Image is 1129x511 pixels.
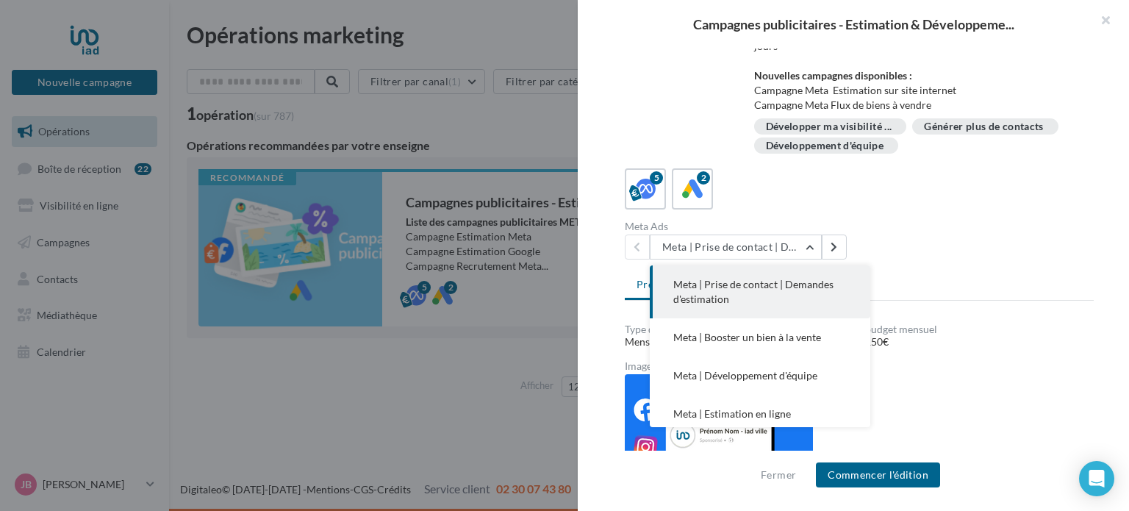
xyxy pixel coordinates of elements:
[816,462,940,487] button: Commencer l'édition
[754,83,1083,98] li: Campagne Meta Estimation sur site internet
[650,265,870,318] button: Meta | Prise de contact | Demandes d'estimation
[650,357,870,395] button: Meta | Développement d'équipe
[673,407,791,420] span: Meta | Estimation en ligne
[865,335,1094,349] div: 150€
[693,18,1014,31] span: Campagnes publicitaires - Estimation & Développeme...
[673,331,821,343] span: Meta | Booster un bien à la vente
[754,98,1083,112] li: Campagne Meta Flux de biens à vendre
[625,335,853,349] div: Mensuel
[650,395,870,433] button: Meta | Estimation en ligne
[766,140,884,151] div: Développement d'équipe
[755,466,802,484] button: Fermer
[1079,461,1114,496] div: Open Intercom Messenger
[650,171,663,185] div: 5
[650,235,822,260] button: Meta | Prise de contact | Demandes d'estimation
[625,324,853,335] div: Type de campagne
[697,171,710,185] div: 2
[650,318,870,357] button: Meta | Booster un bien à la vente
[865,324,1094,335] div: budget mensuel
[625,361,1094,371] div: Image de prévisualisation
[766,121,892,132] span: Développer ma visibilité ...
[673,278,834,305] span: Meta | Prise de contact | Demandes d'estimation
[673,369,817,382] span: Meta | Développement d'équipe
[924,121,1043,132] div: Générer plus de contacts
[625,221,853,232] div: Meta Ads
[754,69,912,82] strong: Nouvelles campagnes disponibles :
